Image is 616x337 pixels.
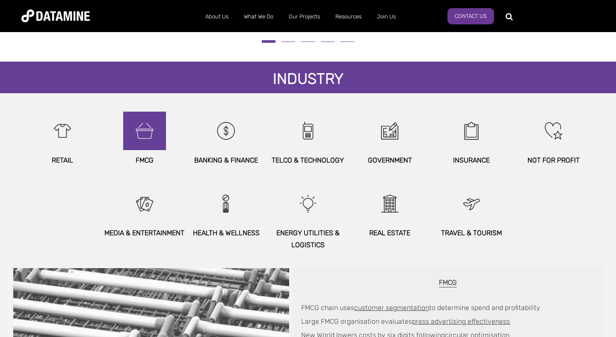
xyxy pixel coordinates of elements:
img: Not%20For%20Profit.png [535,112,572,150]
img: Datamine [21,9,90,22]
p: REAL ESTATE [349,227,431,239]
a: Resources [328,6,369,28]
p: Travel & Tourism [431,227,512,239]
h4: Industry [264,71,352,89]
img: FMCG.png [126,112,163,150]
a: customer segmentation [354,304,429,312]
a: About Us [198,6,236,28]
h6: FMCG [301,279,594,288]
img: Male%20sideways.png [208,184,245,223]
a: Contact Us [447,8,494,24]
img: Travel%20%26%20Tourism.png [453,184,490,223]
span: Large FMCG organisation evaluates [301,317,510,325]
p: TELCO & TECHNOLOGY [267,154,349,166]
p: BANKING & FINANCE [185,154,267,166]
span: FMCG chain uses to determine spend and profitability [301,304,540,312]
p: ENERGY UTILITIES & Logistics [267,227,349,250]
img: Apartment.png [371,184,408,223]
img: Entertainment.png [126,184,163,223]
a: Our Projects [281,6,328,28]
a: Join Us [369,6,403,28]
p: HEALTH & WELLNESS [185,227,267,239]
p: INSURANCE [431,154,512,166]
a: What We Do [236,6,281,28]
img: Telecomms.png [290,112,326,150]
img: Banking%20%26%20Financial.png [208,112,245,150]
p: Retail [22,154,104,166]
p: GOVERNMENT [349,154,431,166]
img: Government.png [371,112,408,150]
p: FMCG [104,154,185,166]
p: NOT FOR PROFIT [512,154,594,166]
p: MEDIA & ENTERTAINMENT [104,227,185,239]
a: press advertising effectiveness [412,317,510,325]
img: Utilities.png [290,184,326,223]
img: Retail.png [44,112,81,150]
img: Insurance.png [453,112,490,150]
